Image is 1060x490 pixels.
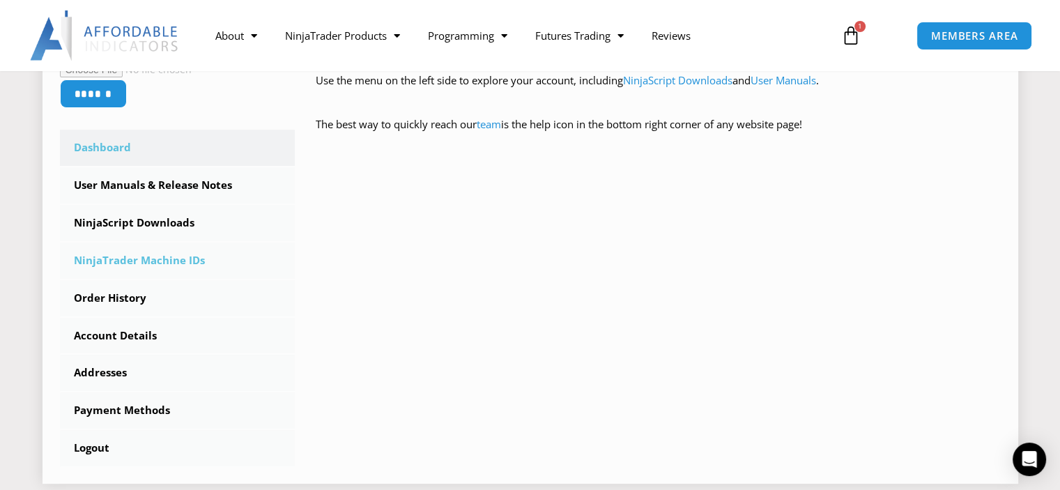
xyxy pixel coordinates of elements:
p: Use the menu on the left side to explore your account, including and . [316,71,1001,110]
a: Order History [60,280,295,316]
nav: Account pages [60,130,295,466]
a: Addresses [60,355,295,391]
span: 1 [854,21,866,32]
a: Payment Methods [60,392,295,429]
a: Logout [60,430,295,466]
p: The best way to quickly reach our is the help icon in the bottom right corner of any website page! [316,115,1001,154]
a: MEMBERS AREA [916,22,1033,50]
a: About [201,20,271,52]
a: Account Details [60,318,295,354]
span: MEMBERS AREA [931,31,1018,41]
a: 1 [820,15,882,56]
div: Open Intercom Messenger [1013,443,1046,476]
a: Dashboard [60,130,295,166]
a: NinjaTrader Machine IDs [60,243,295,279]
a: Futures Trading [521,20,638,52]
a: NinjaScript Downloads [60,205,295,241]
a: Reviews [638,20,705,52]
a: User Manuals & Release Notes [60,167,295,204]
img: LogoAI | Affordable Indicators – NinjaTrader [30,10,180,61]
a: Programming [414,20,521,52]
nav: Menu [201,20,827,52]
a: NinjaScript Downloads [623,73,732,87]
a: NinjaTrader Products [271,20,414,52]
a: User Manuals [751,73,816,87]
a: team [477,117,501,131]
